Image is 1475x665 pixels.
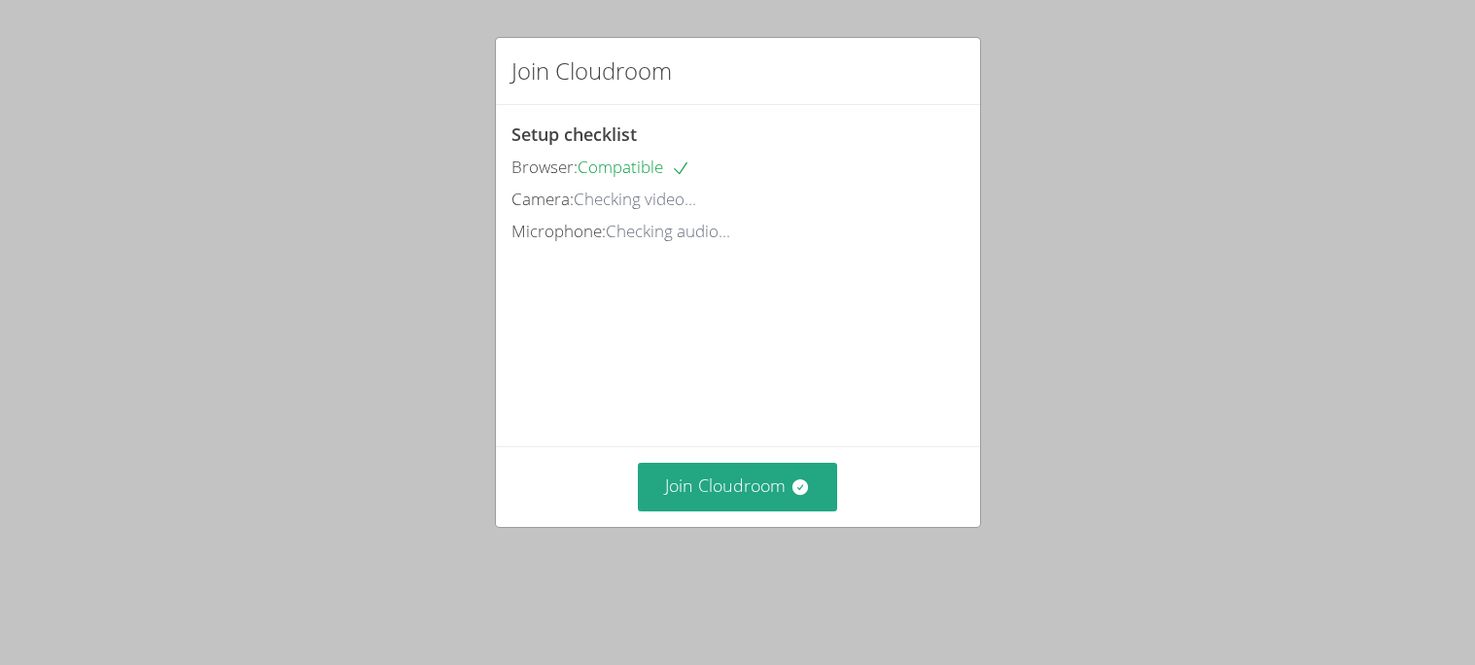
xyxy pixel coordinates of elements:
[574,188,696,210] span: Checking video...
[511,53,672,88] h2: Join Cloudroom
[511,220,606,242] span: Microphone:
[578,156,690,178] span: Compatible
[511,156,578,178] span: Browser:
[511,188,574,210] span: Camera:
[638,463,837,510] button: Join Cloudroom
[606,220,730,242] span: Checking audio...
[511,122,637,146] span: Setup checklist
